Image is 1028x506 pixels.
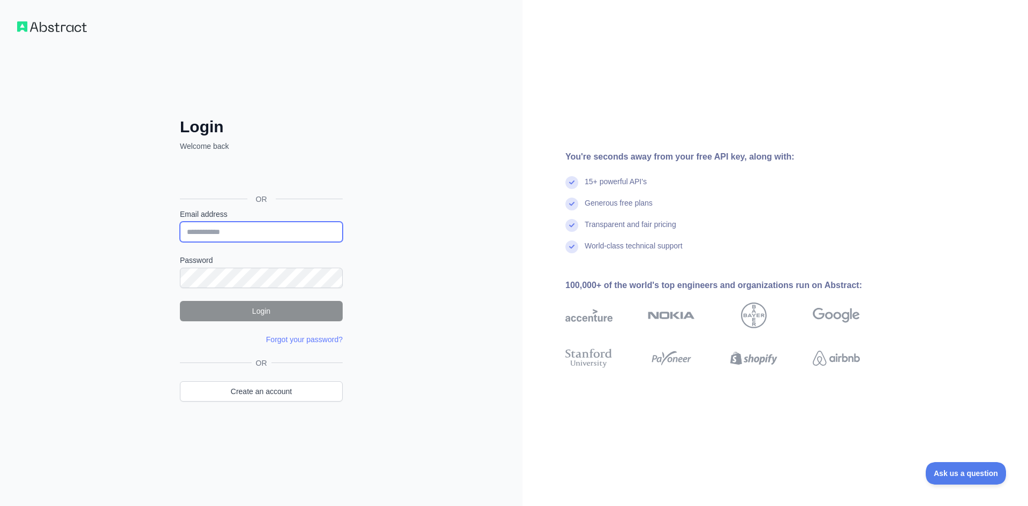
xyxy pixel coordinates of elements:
[585,176,647,198] div: 15+ powerful API's
[585,240,683,262] div: World-class technical support
[741,303,767,328] img: bayer
[648,346,695,370] img: payoneer
[266,335,343,344] a: Forgot your password?
[648,303,695,328] img: nokia
[565,240,578,253] img: check mark
[180,255,343,266] label: Password
[565,176,578,189] img: check mark
[565,303,613,328] img: accenture
[180,209,343,220] label: Email address
[180,301,343,321] button: Login
[585,219,676,240] div: Transparent and fair pricing
[926,462,1007,485] iframe: Toggle Customer Support
[180,381,343,402] a: Create an account
[247,194,276,205] span: OR
[565,346,613,370] img: stanford university
[813,303,860,328] img: google
[813,346,860,370] img: airbnb
[180,117,343,137] h2: Login
[565,279,894,292] div: 100,000+ of the world's top engineers and organizations run on Abstract:
[730,346,777,370] img: shopify
[17,21,87,32] img: Workflow
[565,150,894,163] div: You're seconds away from your free API key, along with:
[252,358,271,368] span: OR
[585,198,653,219] div: Generous free plans
[565,219,578,232] img: check mark
[565,198,578,210] img: check mark
[175,163,346,187] iframe: Sign in with Google Button
[180,141,343,152] p: Welcome back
